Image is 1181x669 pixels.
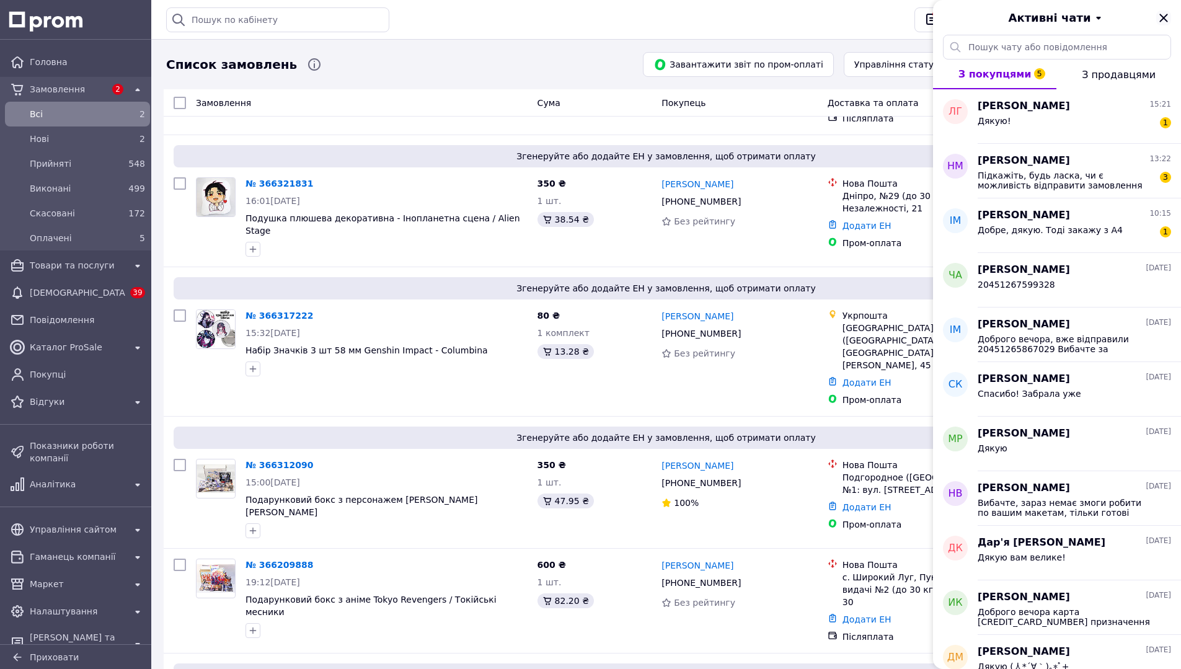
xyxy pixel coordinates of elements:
span: Спасибо! Забрала уже [978,389,1081,399]
button: З покупцями5 [933,60,1056,89]
span: 15:21 [1149,99,1171,110]
button: Завантажити звіт по пром-оплаті [643,52,834,77]
div: с. Широкий Луг, Пункт приймання-видачі №2 (до 30 кг): вул. Шевченка, 30 [843,571,1017,608]
span: [PERSON_NAME] [978,427,1070,441]
span: 19:12[DATE] [245,577,300,587]
span: [PERSON_NAME] [978,317,1070,332]
span: [DATE] [1146,590,1171,601]
a: № 366321831 [245,179,313,188]
span: 2 [139,109,145,119]
span: 100% [674,498,699,508]
img: Фото товару [197,178,235,216]
span: 39 [130,287,144,298]
span: Подарунковий бокс з аніме Tokyo Revengers / Токійські месники [245,595,497,617]
span: НВ [948,487,962,501]
span: Каталог ProSale [30,341,125,353]
span: Добре, дякую. Тоді закажу з А4 [978,225,1123,235]
span: Без рейтингу [674,216,735,226]
span: 15:32[DATE] [245,328,300,338]
span: Згенеруйте або додайте ЕН у замовлення, щоб отримати оплату [179,150,1154,162]
span: 2 [139,134,145,144]
span: 350 ₴ [537,460,566,470]
button: З продавцями [1056,60,1181,89]
div: [PHONE_NUMBER] [659,325,743,342]
span: ДМ [947,650,963,665]
div: Нова Пошта [843,177,1017,190]
a: Фото товару [196,177,236,217]
div: Пром-оплата [843,394,1017,406]
span: 1 шт. [537,477,562,487]
span: Замовлення [30,83,105,95]
span: Показники роботи компанії [30,440,145,464]
button: НМ[PERSON_NAME]13:22Підкажіть, будь ласка, чи є можливість відправити замовлення сьогодні або най... [933,144,1181,198]
span: Виконані [30,182,120,195]
span: 1 шт. [537,577,562,587]
span: [DATE] [1146,372,1171,383]
span: [PERSON_NAME] [978,590,1070,605]
input: Пошук по кабінету [166,7,389,32]
a: Додати ЕН [843,378,891,388]
a: [PERSON_NAME] [661,178,733,190]
a: [PERSON_NAME] [661,459,733,472]
div: Пром-оплата [843,518,1017,531]
a: № 366312090 [245,460,313,470]
span: 13:22 [1149,154,1171,164]
button: Активні чати [968,10,1146,26]
span: Нові [30,133,120,145]
span: СК [949,378,963,392]
span: [DATE] [1146,536,1171,546]
span: Гаманець компанії [30,551,125,563]
span: Згенеруйте або додайте ЕН у замовлення, щоб отримати оплату [179,432,1154,444]
span: Маркет [30,578,125,590]
a: Додати ЕН [843,614,891,624]
div: [PHONE_NUMBER] [659,474,743,492]
img: Фото товару [197,564,235,593]
button: ІМ[PERSON_NAME][DATE]Доброго вечора, вже відправили 20451265867029 Вибачте за затримку [933,308,1181,362]
span: [PERSON_NAME] [978,481,1070,495]
span: Дар'я [PERSON_NAME] [978,536,1105,550]
span: МР [948,432,962,446]
span: 3 [1160,172,1171,183]
button: ДКДар'я [PERSON_NAME][DATE]Дякую вам велике! [933,526,1181,580]
img: Фото товару [197,464,235,494]
button: ИК[PERSON_NAME][DATE]Доброго вечора карта [CREDIT_CARD_NUMBER] призначення №364400042 [933,580,1181,635]
span: Головна [30,56,145,68]
a: № 366209888 [245,560,313,570]
span: ДК [948,541,963,556]
span: Всi [30,108,120,120]
span: З продавцями [1082,69,1156,81]
div: Нова Пошта [843,559,1017,571]
span: 350 ₴ [537,179,566,188]
span: Cума [537,98,560,108]
span: [PERSON_NAME] [978,645,1070,659]
span: Підкажіть, будь ласка, чи є можливість відправити замовлення сьогодні або найближчим часом?☺️ [978,171,1154,190]
span: 1 шт. [537,196,562,206]
img: Фото товару [197,310,235,348]
span: [DATE] [1146,317,1171,328]
button: ІМ[PERSON_NAME]10:15Добре, дякую. Тоді закажу з А41 [933,198,1181,253]
span: Згенеруйте або додайте ЕН у замовлення, щоб отримати оплату [179,282,1154,295]
span: Доставка та оплата [828,98,919,108]
div: Післяплата [843,631,1017,643]
a: [PERSON_NAME] [661,310,733,322]
a: Подарунковий бокс з персонажем [PERSON_NAME] [PERSON_NAME] [245,495,477,517]
span: Дякую вам велике! [978,552,1066,562]
a: Додати ЕН [843,502,891,512]
a: Фото товару [196,309,236,349]
span: ІМ [950,323,962,337]
span: Замовлення [196,98,251,108]
span: [PERSON_NAME] [978,154,1070,168]
span: 20451267599328 [978,280,1055,290]
button: 5Чат [914,7,971,32]
span: ЛГ [949,105,962,119]
button: МР[PERSON_NAME][DATE]Дякую [933,417,1181,471]
span: [PERSON_NAME] [978,263,1070,277]
a: Фото товару [196,459,236,498]
span: [DATE] [1146,645,1171,655]
span: Активні чати [1008,10,1090,26]
span: 499 [128,184,145,193]
span: [DATE] [1146,263,1171,273]
div: 82.20 ₴ [537,593,594,608]
span: [DEMOGRAPHIC_DATA] [30,286,125,299]
span: Відгуки [30,396,125,408]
